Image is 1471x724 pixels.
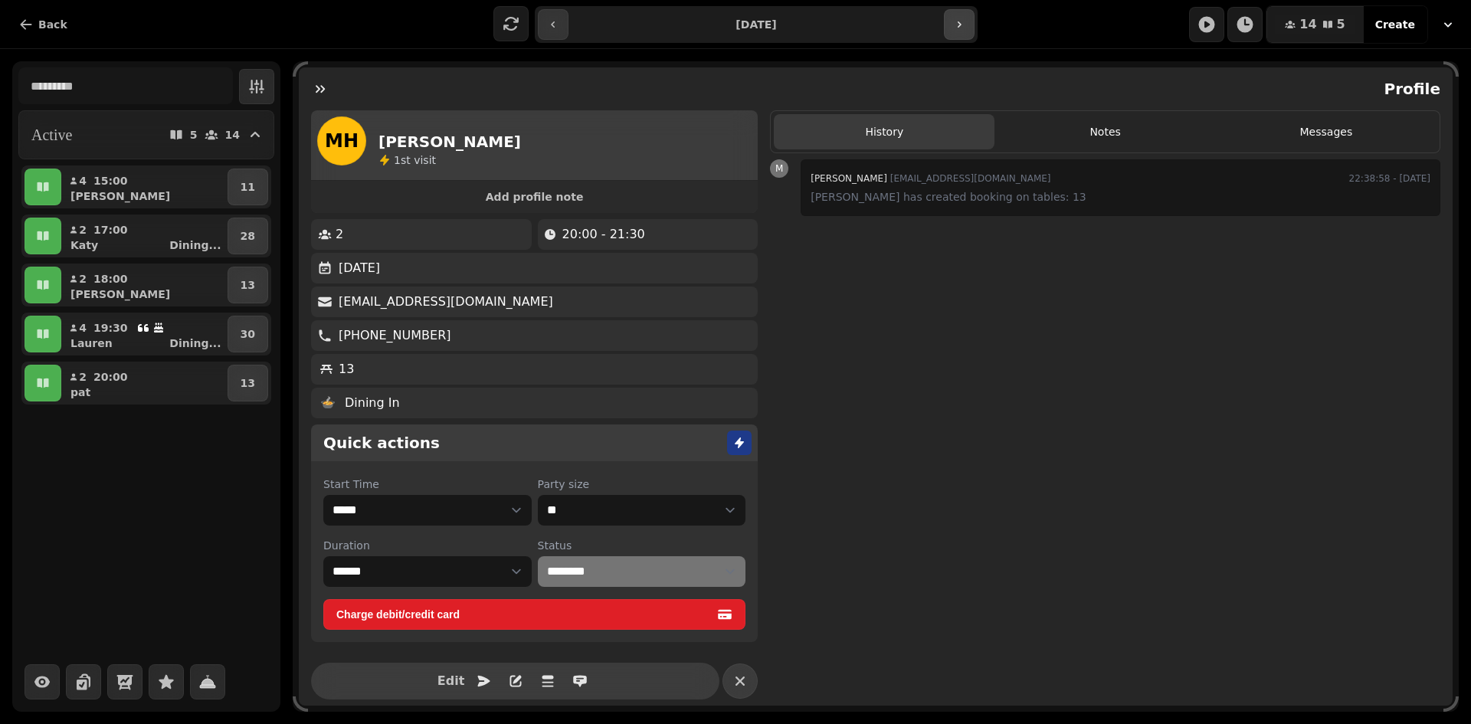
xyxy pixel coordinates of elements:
[241,375,255,391] p: 13
[775,164,783,173] span: M
[442,675,460,687] span: Edit
[339,293,553,311] p: [EMAIL_ADDRESS][DOMAIN_NAME]
[339,360,354,378] p: 13
[241,326,255,342] p: 30
[93,173,128,188] p: 15:00
[93,271,128,287] p: 18:00
[241,228,255,244] p: 28
[38,19,67,30] span: Back
[6,9,80,40] button: Back
[241,179,255,195] p: 11
[169,336,221,351] p: Dining ...
[70,287,170,302] p: [PERSON_NAME]
[538,538,746,553] label: Status
[93,222,128,238] p: 17:00
[345,394,400,412] p: Dining In
[339,326,451,345] p: [PHONE_NUMBER]
[78,222,87,238] p: 2
[774,114,994,149] button: History
[329,192,739,202] span: Add profile note
[64,365,224,401] button: 220:00pat
[64,316,224,352] button: 419:30LaurenDining...
[78,320,87,336] p: 4
[228,365,268,401] button: 13
[18,110,274,159] button: Active514
[228,218,268,254] button: 28
[1349,169,1430,188] time: 22:38:58 - [DATE]
[336,609,714,620] span: Charge debit/credit card
[323,599,745,630] button: Charge debit/credit card
[320,394,336,412] p: 🍲
[169,238,221,253] p: Dining ...
[401,154,414,166] span: st
[811,169,1050,188] div: [EMAIL_ADDRESS][DOMAIN_NAME]
[323,477,532,492] label: Start Time
[811,173,887,184] span: [PERSON_NAME]
[1337,18,1345,31] span: 5
[70,238,98,253] p: Katy
[1299,18,1316,31] span: 14
[93,320,128,336] p: 19:30
[70,385,90,400] p: pat
[436,666,467,696] button: Edit
[225,129,240,140] p: 14
[64,169,224,205] button: 415:00[PERSON_NAME]
[64,267,224,303] button: 218:00[PERSON_NAME]
[93,369,128,385] p: 20:00
[78,271,87,287] p: 2
[538,477,746,492] label: Party size
[394,154,401,166] span: 1
[31,124,72,146] h2: Active
[394,152,436,168] p: visit
[562,225,645,244] p: 20:00 - 21:30
[70,188,170,204] p: [PERSON_NAME]
[1266,6,1363,43] button: 145
[811,188,1430,206] p: [PERSON_NAME] has created booking on tables: 13
[228,169,268,205] button: 11
[1363,6,1427,43] button: Create
[241,277,255,293] p: 13
[317,187,752,207] button: Add profile note
[228,267,268,303] button: 13
[228,316,268,352] button: 30
[78,369,87,385] p: 2
[70,336,113,351] p: Lauren
[1375,19,1415,30] span: Create
[1216,114,1437,149] button: Messages
[64,218,224,254] button: 217:00KatyDining...
[78,173,87,188] p: 4
[336,225,343,244] p: 2
[1378,78,1440,100] h2: Profile
[339,259,380,277] p: [DATE]
[994,114,1215,149] button: Notes
[190,129,198,140] p: 5
[323,432,440,454] h2: Quick actions
[325,132,359,150] span: MH
[323,538,532,553] label: Duration
[378,131,521,152] h2: [PERSON_NAME]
